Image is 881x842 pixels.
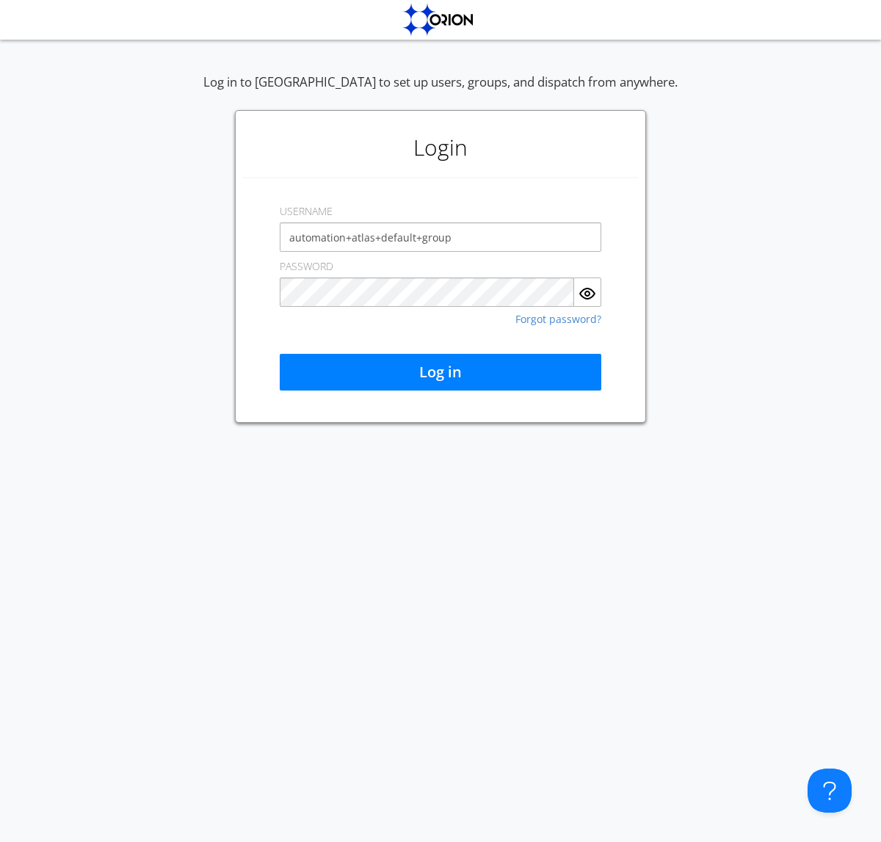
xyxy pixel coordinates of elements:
[574,277,601,307] button: Show Password
[579,285,596,302] img: eye.svg
[808,769,852,813] iframe: Toggle Customer Support
[280,259,333,274] label: PASSWORD
[243,118,638,177] h1: Login
[515,314,601,324] a: Forgot password?
[280,354,601,391] button: Log in
[280,277,574,307] input: Password
[203,73,678,110] div: Log in to [GEOGRAPHIC_DATA] to set up users, groups, and dispatch from anywhere.
[280,204,333,219] label: USERNAME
